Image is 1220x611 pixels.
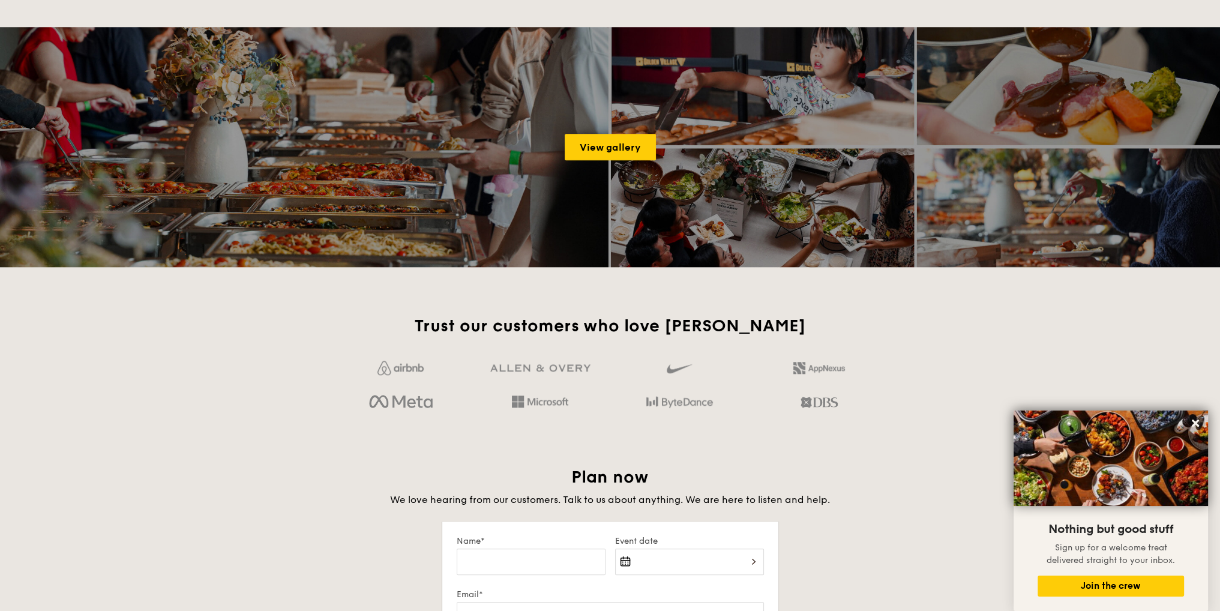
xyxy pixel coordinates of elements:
span: Sign up for a welcome treat delivered straight to your inbox. [1047,543,1175,565]
img: Hd4TfVa7bNwuIo1gAAAAASUVORK5CYII= [512,396,568,408]
button: Join the crew [1038,576,1184,597]
img: Jf4Dw0UUCKFd4aYAAAAASUVORK5CYII= [377,361,424,375]
label: Event date [615,536,764,546]
h2: Trust our customers who love [PERSON_NAME] [336,315,884,337]
span: Plan now [571,467,649,487]
span: We love hearing from our customers. Talk to us about anything. We are here to listen and help. [390,494,830,505]
img: bytedance.dc5c0c88.png [646,392,713,412]
img: gdlseuq06himwAAAABJRU5ErkJggg== [667,358,692,379]
span: Nothing but good stuff [1048,522,1173,537]
img: DSC07876-Edit02-Large.jpeg [1014,411,1208,506]
img: dbs.a5bdd427.png [801,392,837,412]
label: Name* [457,536,605,546]
img: 2L6uqdT+6BmeAFDfWP11wfMG223fXktMZIL+i+lTG25h0NjUBKOYhdW2Kn6T+C0Q7bASH2i+1JIsIulPLIv5Ss6l0e291fRVW... [793,362,845,374]
img: GRg3jHAAAAABJRU5ErkJggg== [490,364,590,372]
label: Email* [457,589,764,600]
button: Close [1186,414,1205,433]
img: meta.d311700b.png [369,392,432,412]
a: View gallery [565,134,656,160]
